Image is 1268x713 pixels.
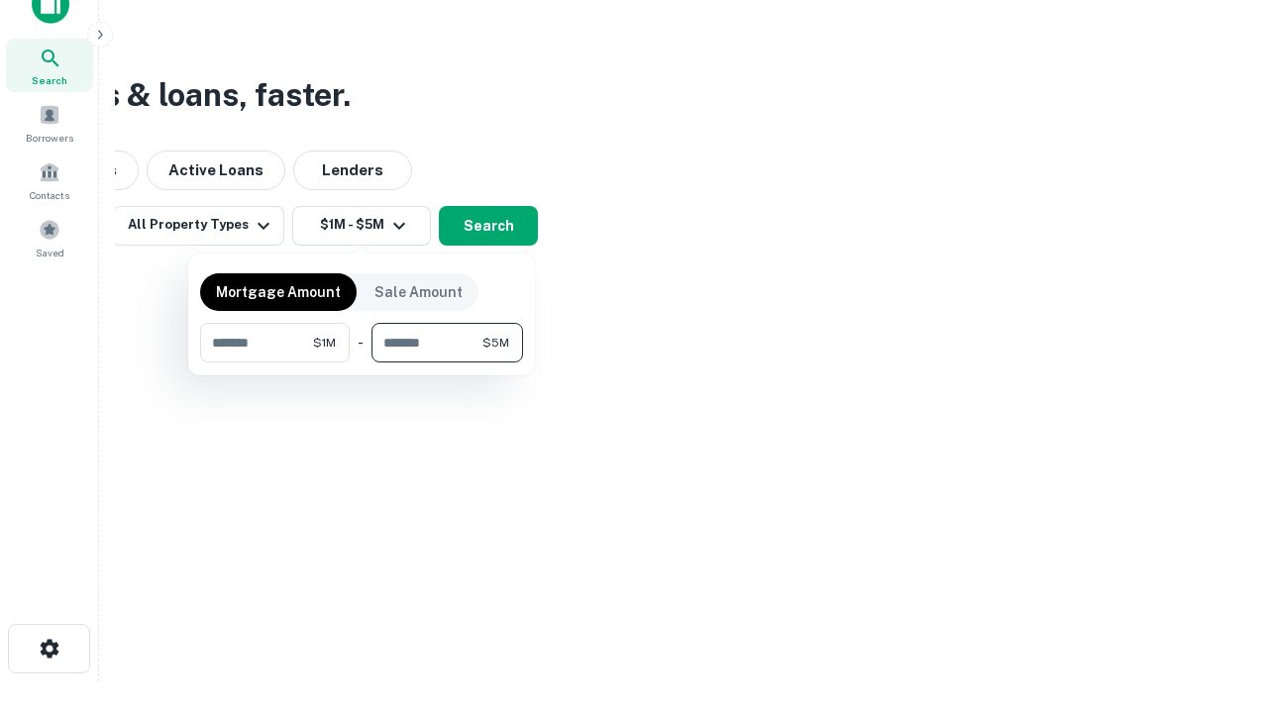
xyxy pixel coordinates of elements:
[1169,555,1268,650] iframe: Chat Widget
[313,334,336,352] span: $1M
[482,334,509,352] span: $5M
[358,323,364,362] div: -
[216,281,341,303] p: Mortgage Amount
[374,281,463,303] p: Sale Amount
